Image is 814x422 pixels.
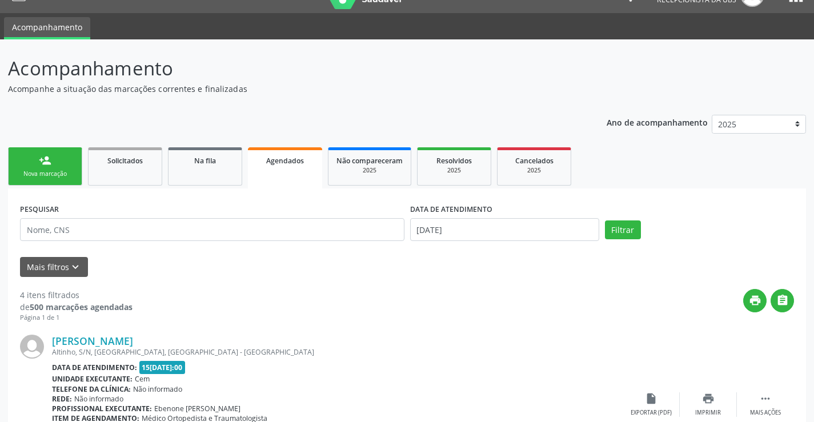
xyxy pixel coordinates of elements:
[17,170,74,178] div: Nova marcação
[410,218,599,241] input: Selecione um intervalo
[30,302,133,312] strong: 500 marcações agendadas
[74,394,123,404] span: Não informado
[20,257,88,277] button: Mais filtroskeyboard_arrow_down
[39,154,51,167] div: person_add
[631,409,672,417] div: Exportar (PDF)
[8,54,567,83] p: Acompanhamento
[20,289,133,301] div: 4 itens filtrados
[8,83,567,95] p: Acompanhe a situação das marcações correntes e finalizadas
[605,220,641,240] button: Filtrar
[336,156,403,166] span: Não compareceram
[743,289,767,312] button: print
[506,166,563,175] div: 2025
[69,261,82,274] i: keyboard_arrow_down
[410,200,492,218] label: DATA DE ATENDIMENTO
[702,392,715,405] i: print
[139,361,186,374] span: 15[DATE]:00
[515,156,554,166] span: Cancelados
[695,409,721,417] div: Imprimir
[749,294,761,307] i: print
[154,404,240,413] span: Ebenone [PERSON_NAME]
[194,156,216,166] span: Na fila
[759,392,772,405] i: 
[776,294,789,307] i: 
[436,156,472,166] span: Resolvidos
[52,404,152,413] b: Profissional executante:
[426,166,483,175] div: 2025
[52,363,137,372] b: Data de atendimento:
[52,347,623,357] div: Altinho, S/N, [GEOGRAPHIC_DATA], [GEOGRAPHIC_DATA] - [GEOGRAPHIC_DATA]
[266,156,304,166] span: Agendados
[52,374,133,384] b: Unidade executante:
[4,17,90,39] a: Acompanhamento
[20,218,404,241] input: Nome, CNS
[607,115,708,129] p: Ano de acompanhamento
[336,166,403,175] div: 2025
[133,384,182,394] span: Não informado
[107,156,143,166] span: Solicitados
[771,289,794,312] button: 
[52,384,131,394] b: Telefone da clínica:
[750,409,781,417] div: Mais ações
[20,313,133,323] div: Página 1 de 1
[52,394,72,404] b: Rede:
[20,301,133,313] div: de
[645,392,657,405] i: insert_drive_file
[135,374,150,384] span: Cem
[20,335,44,359] img: img
[52,335,133,347] a: [PERSON_NAME]
[20,200,59,218] label: PESQUISAR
